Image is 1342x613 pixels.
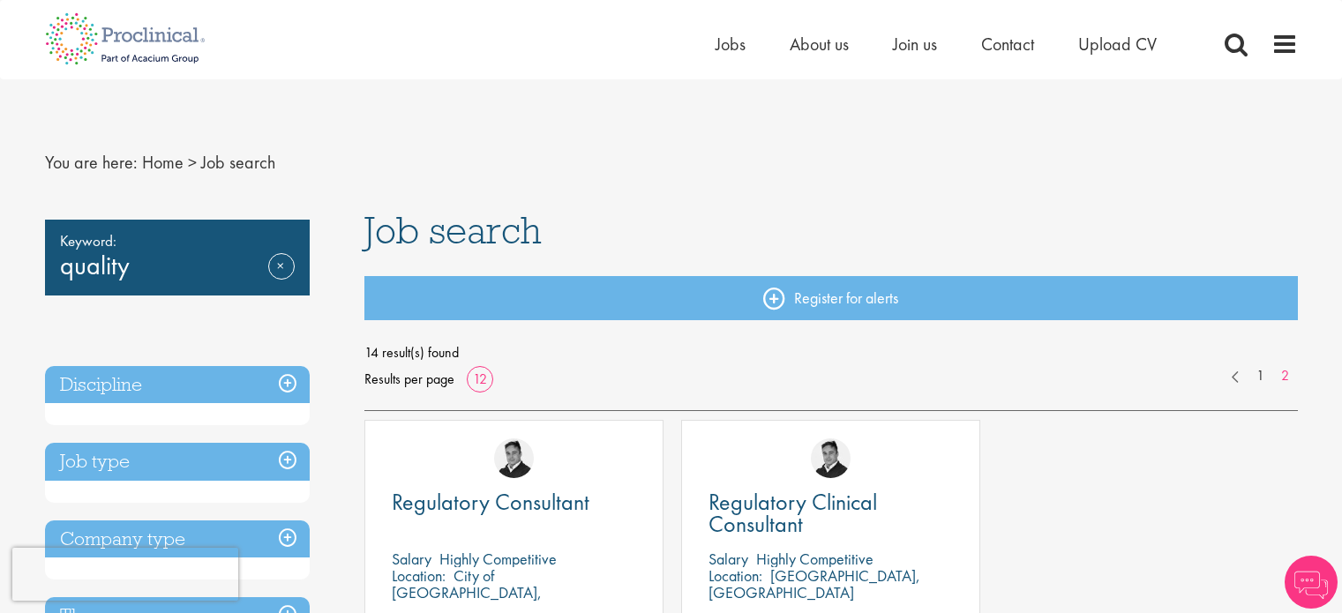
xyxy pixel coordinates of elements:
p: [GEOGRAPHIC_DATA], [GEOGRAPHIC_DATA] [708,565,920,602]
a: About us [790,33,849,56]
a: breadcrumb link [142,151,184,174]
a: Regulatory Clinical Consultant [708,491,953,535]
img: Peter Duvall [811,438,851,478]
iframe: reCAPTCHA [12,548,238,601]
span: Keyword: [60,228,295,253]
img: Chatbot [1285,556,1338,609]
a: 12 [467,370,493,388]
a: Upload CV [1078,33,1157,56]
a: 1 [1248,366,1273,386]
h3: Company type [45,520,310,558]
a: Jobs [716,33,746,56]
span: Regulatory Consultant [392,487,589,517]
span: Location: [392,565,446,586]
a: Regulatory Consultant [392,491,636,513]
span: Salary [708,549,748,569]
span: You are here: [45,151,138,174]
h3: Discipline [45,366,310,404]
a: Register for alerts [364,276,1298,320]
span: Location: [708,565,762,586]
span: Job search [364,206,542,254]
a: Join us [893,33,937,56]
span: > [188,151,197,174]
a: Contact [981,33,1034,56]
h3: Job type [45,443,310,481]
img: Peter Duvall [494,438,534,478]
span: Results per page [364,366,454,392]
p: Highly Competitive [756,549,873,569]
p: Highly Competitive [439,549,557,569]
span: Job search [201,151,275,174]
span: Regulatory Clinical Consultant [708,487,877,539]
span: Salary [392,549,431,569]
a: 2 [1272,366,1298,386]
div: quality [45,220,310,295]
span: 14 result(s) found [364,340,1298,366]
a: Remove [268,253,295,304]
